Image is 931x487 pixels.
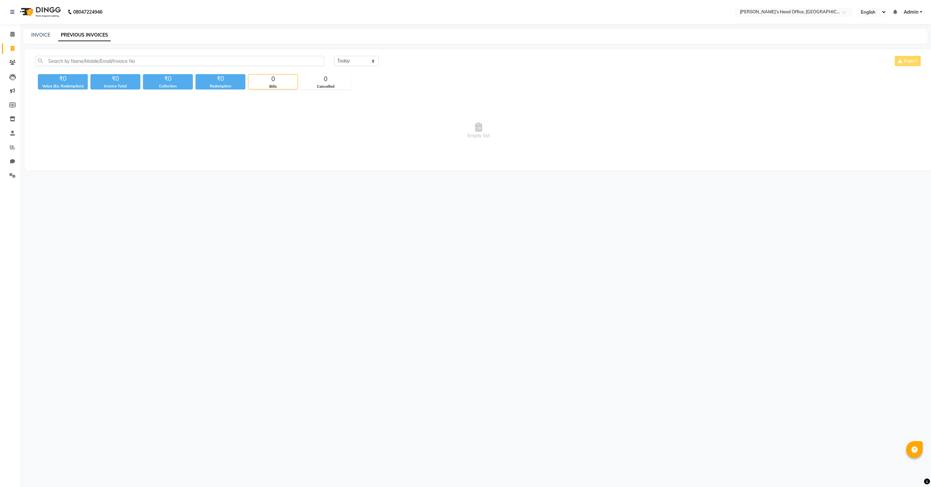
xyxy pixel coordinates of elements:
[35,56,324,66] input: Search by Name/Mobile/Email/Invoice No
[17,3,63,21] img: logo
[248,74,298,84] div: 0
[903,460,924,480] iframe: chat widget
[73,3,102,21] b: 08047224946
[90,74,140,83] div: ₹0
[38,83,88,89] div: Value (Ex. Redemption)
[143,74,193,83] div: ₹0
[248,84,298,89] div: Bills
[90,83,140,89] div: Invoice Total
[143,83,193,89] div: Collection
[58,29,111,41] a: PREVIOUS INVOICES
[301,84,350,89] div: Cancelled
[196,83,245,89] div: Redemption
[31,32,50,38] a: INVOICE
[38,74,88,83] div: ₹0
[35,97,922,164] span: Empty list
[196,74,245,83] div: ₹0
[301,74,350,84] div: 0
[904,9,918,16] span: Admin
